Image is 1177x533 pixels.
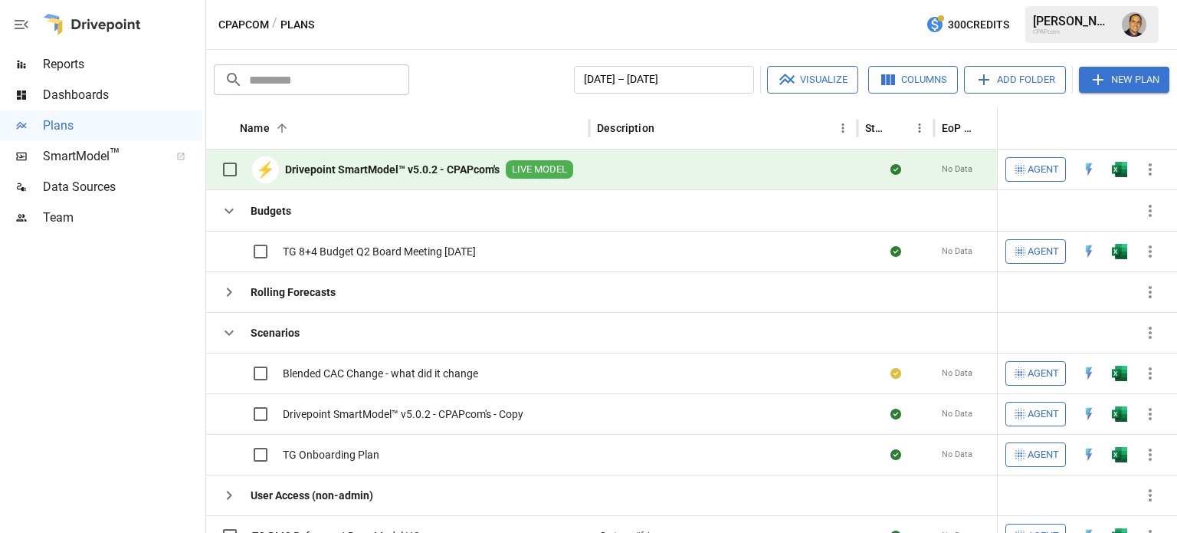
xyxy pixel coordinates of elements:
button: Sort [656,117,677,139]
button: Sort [271,117,293,139]
button: Agent [1005,239,1066,264]
button: Agent [1005,157,1066,182]
div: Sync complete [890,447,901,462]
span: 300 Credits [948,15,1009,35]
div: Open in Quick Edit [1081,447,1097,462]
div: EoP Cash [942,122,978,134]
img: Tom Gatto [1122,12,1146,37]
div: CPAPcom [1033,28,1113,35]
span: Team [43,209,202,227]
button: 300Credits [920,11,1015,39]
span: TG Onboarding Plan [283,447,379,462]
img: quick-edit-flash.b8aec18c.svg [1081,447,1097,462]
img: quick-edit-flash.b8aec18c.svg [1081,244,1097,259]
div: Open in Excel [1112,366,1127,381]
img: quick-edit-flash.b8aec18c.svg [1081,366,1097,381]
img: excel-icon.76473adf.svg [1112,244,1127,259]
div: Open in Excel [1112,244,1127,259]
div: Open in Excel [1112,162,1127,177]
div: / [272,15,277,35]
button: Sort [979,117,1001,139]
button: Sort [1144,117,1166,139]
b: User Access (non-admin) [251,488,373,503]
div: Open in Quick Edit [1081,366,1097,381]
img: excel-icon.76473adf.svg [1112,406,1127,422]
div: Sync complete [890,244,901,259]
span: Agent [1028,243,1059,261]
button: CPAPcom [218,15,269,35]
div: Sync complete [890,162,901,177]
span: No Data [942,245,972,258]
div: Open in Quick Edit [1081,162,1097,177]
div: ⚡ [252,156,279,183]
button: Tom Gatto [1113,3,1156,46]
img: excel-icon.76473adf.svg [1112,162,1127,177]
span: LIVE MODEL [506,163,573,177]
img: quick-edit-flash.b8aec18c.svg [1081,406,1097,422]
span: No Data [942,367,972,380]
button: Add Folder [964,66,1066,94]
span: SmartModel [43,147,159,166]
span: No Data [942,408,972,420]
span: No Data [942,449,972,461]
div: Open in Excel [1112,447,1127,462]
span: Agent [1028,406,1059,423]
span: No Data [942,163,972,176]
span: Plans [43,117,202,135]
b: Scenarios [251,325,300,341]
span: ™ [110,145,120,164]
div: Open in Excel [1112,406,1127,422]
span: Data Sources [43,178,202,196]
b: Rolling Forecasts [251,285,336,300]
span: Agent [1028,365,1059,383]
div: Status [865,122,886,134]
img: excel-icon.76473adf.svg [1112,447,1127,462]
div: [PERSON_NAME] [1033,14,1113,28]
img: excel-icon.76473adf.svg [1112,366,1127,381]
div: Open in Quick Edit [1081,406,1097,422]
button: Agent [1005,361,1066,386]
span: TG 8+4 Budget Q2 Board Meeting [DATE] [283,244,476,259]
div: Description [597,122,654,134]
button: [DATE] – [DATE] [574,66,754,94]
button: Description column menu [832,117,854,139]
button: Agent [1005,443,1066,467]
div: Open in Quick Edit [1081,244,1097,259]
button: Columns [868,66,958,94]
span: Reports [43,55,202,74]
button: Agent [1005,402,1066,426]
span: Dashboards [43,86,202,104]
b: Budgets [251,203,291,219]
div: Name [240,122,270,134]
button: Visualize [767,66,858,94]
span: Agent [1028,446,1059,464]
button: Status column menu [909,117,930,139]
div: Your plan has changes in Excel that are not reflected in the Drivepoint Data Warehouse, select "S... [890,366,901,381]
img: quick-edit-flash.b8aec18c.svg [1081,162,1097,177]
span: Drivepoint SmartModel™ v5.0.2 - CPAPcom's - Copy [283,406,523,422]
b: Drivepoint SmartModel™ v5.0.2 - CPAPcom's [285,162,500,177]
span: Agent [1028,161,1059,179]
div: Sync complete [890,406,901,422]
button: Sort [887,117,909,139]
span: Blended CAC Change - what did it change [283,366,478,381]
button: New Plan [1079,67,1169,93]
